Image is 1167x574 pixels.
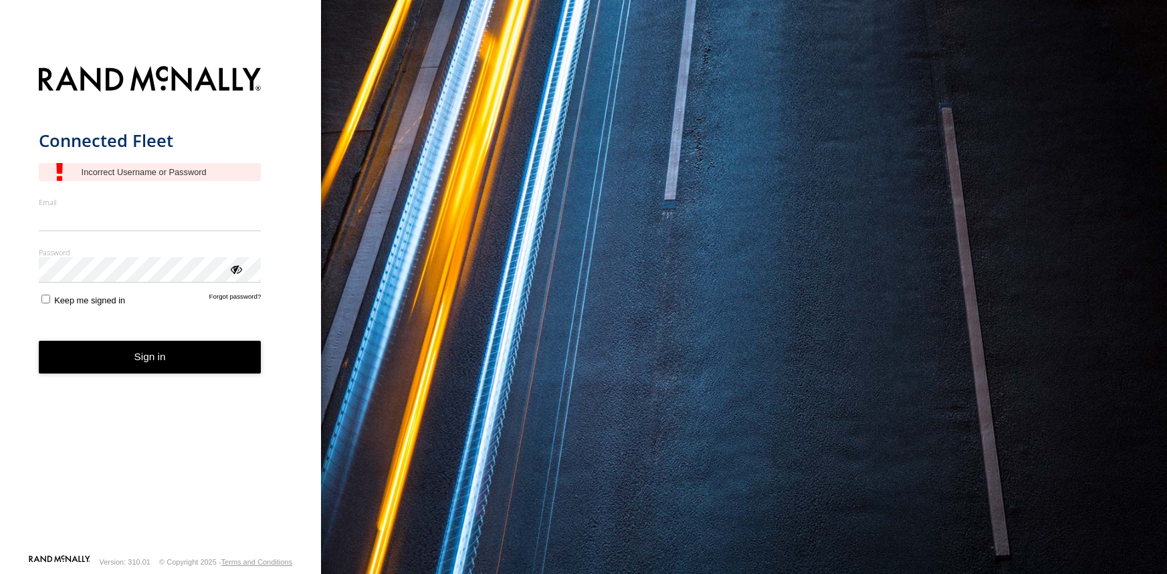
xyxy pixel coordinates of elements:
button: Sign in [39,341,261,374]
div: © Copyright 2025 - [159,558,292,566]
input: Keep me signed in [41,295,50,303]
label: Email [39,197,261,207]
div: ViewPassword [229,262,242,275]
img: Rand McNally [39,63,261,98]
a: Terms and Conditions [221,558,292,566]
div: Version: 310.01 [100,558,150,566]
form: main [39,58,283,554]
h1: Connected Fleet [39,130,261,152]
label: Password [39,247,261,257]
a: Forgot password? [209,293,261,305]
a: Visit our Website [29,555,90,569]
span: Keep me signed in [54,295,125,305]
